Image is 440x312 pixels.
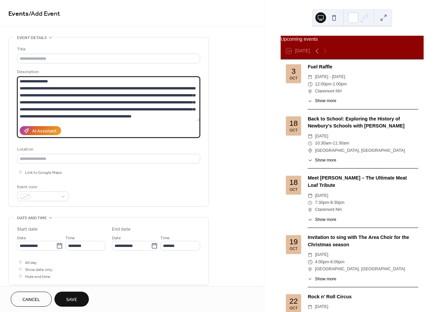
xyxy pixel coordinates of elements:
span: - [331,81,333,88]
span: Save [66,296,77,303]
button: AI Assistant [20,126,61,135]
span: 11:30am [333,140,349,147]
span: - [329,199,330,206]
div: ​ [308,81,312,88]
span: Claremont NH [315,88,342,95]
span: Event details [17,34,47,41]
span: Cancel [22,296,40,303]
span: Claremont NH [315,206,342,213]
span: Show more [315,217,336,223]
span: 6:00pm [330,259,344,266]
div: Event color [17,184,67,191]
div: Location [17,146,199,153]
div: Oct [290,128,298,132]
div: Invitation to sing with The Area Choir for the Christmas season [308,234,418,248]
div: ​ [308,199,312,206]
span: Date and time [17,215,47,222]
span: [GEOGRAPHIC_DATA], [GEOGRAPHIC_DATA] [315,147,405,154]
button: ​Show more [308,98,336,104]
span: [DATE] [315,251,328,258]
div: Start date [17,226,38,233]
div: Description [17,68,199,75]
div: 18 [289,120,298,127]
span: [DATE] [315,192,328,199]
div: End date [112,226,131,233]
div: 3 [291,68,296,75]
div: Oct [290,188,298,192]
a: Events [8,7,29,20]
span: 8:30pm [330,199,344,206]
div: Fuel Raffle [308,63,418,71]
span: Date [17,235,26,242]
span: Show more [315,98,336,104]
div: Oct [290,306,298,310]
div: ​ [308,157,312,164]
button: ​Show more [308,276,336,282]
span: All day [25,259,37,266]
span: Show more [315,157,336,164]
button: ​Show more [308,157,336,164]
div: ​ [308,259,312,266]
span: 10:30am [315,140,331,147]
div: Back to School: Exploring the History of Newbury's Schools with [PERSON_NAME] [308,115,418,130]
div: AI Assistant [32,128,56,135]
span: 1:00pm [333,81,347,88]
div: Oct [290,76,298,80]
span: Time [65,235,75,242]
div: ​ [308,133,312,140]
span: [DATE] [315,303,328,310]
span: [DATE] [315,133,328,140]
span: 7:30pm [315,199,329,206]
span: 12:00pm [315,81,331,88]
span: - [331,140,333,147]
span: Hide end time [25,273,50,280]
span: Time [160,235,170,242]
div: Oct [290,247,298,251]
span: Show date only [25,266,52,273]
div: ​ [308,147,312,154]
div: 19 [289,238,298,246]
span: / Add Event [29,7,60,20]
span: - [329,259,330,266]
button: Cancel [11,292,52,307]
div: Upcoming events [281,36,424,43]
div: ​ [308,217,312,223]
span: Date [112,235,121,242]
div: 18 [289,179,298,187]
div: ​ [308,140,312,147]
span: [GEOGRAPHIC_DATA], [GEOGRAPHIC_DATA] [315,266,405,273]
button: ​Show more [308,217,336,223]
div: ​ [308,266,312,273]
div: ​ [308,303,312,310]
div: ​ [308,192,312,199]
div: ​ [308,88,312,95]
div: Rock n' Roll Circus [308,293,418,301]
div: 22 [289,298,298,305]
button: Save [54,292,89,307]
span: 4:00pm [315,259,329,266]
span: [DATE] - [DATE] [315,73,345,80]
div: ​ [308,206,312,213]
div: ​ [308,73,312,80]
div: Title [17,46,199,53]
div: ​ [308,251,312,258]
span: Link to Google Maps [25,169,62,176]
div: ​ [308,98,312,104]
div: Meet [PERSON_NAME] – The Ultimate Meat Loaf Tribute [308,175,418,189]
span: Show more [315,276,336,282]
div: ​ [308,276,312,282]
